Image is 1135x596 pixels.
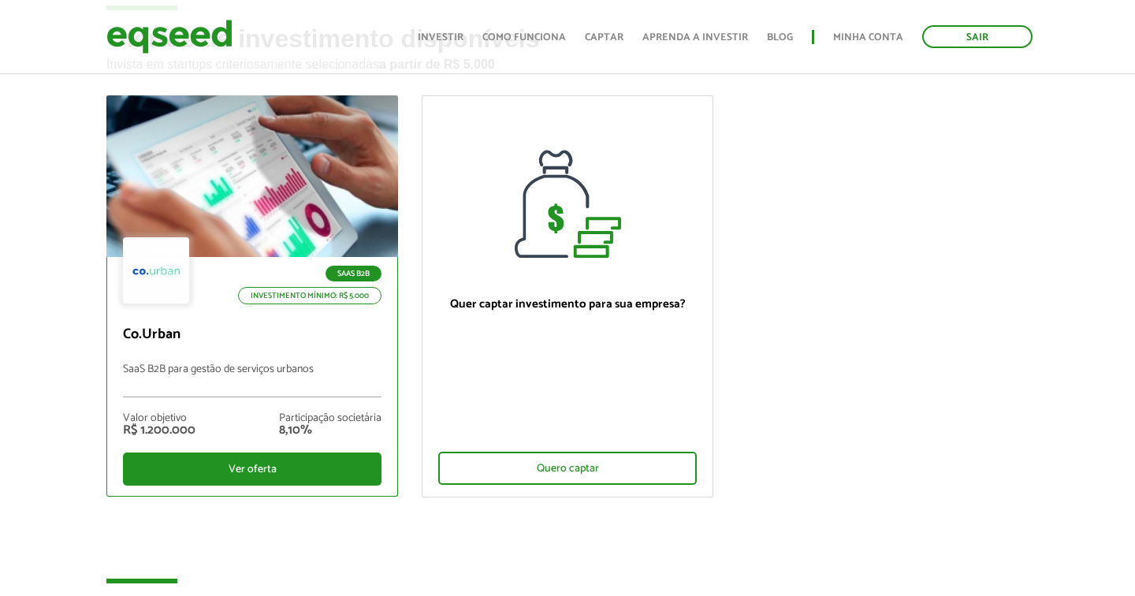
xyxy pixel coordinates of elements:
[279,413,381,424] div: Participação societária
[482,32,566,43] a: Como funciona
[922,25,1033,48] a: Sair
[833,32,903,43] a: Minha conta
[238,287,381,304] p: Investimento mínimo: R$ 5.000
[438,297,697,311] p: Quer captar investimento para sua empresa?
[106,16,233,58] img: EqSeed
[123,424,195,437] div: R$ 1.200.000
[106,95,398,497] a: SaaS B2B Investimento mínimo: R$ 5.000 Co.Urban SaaS B2B para gestão de serviços urbanos Valor ob...
[279,424,381,437] div: 8,10%
[123,326,381,344] p: Co.Urban
[326,266,381,281] p: SaaS B2B
[438,452,697,485] div: Quero captar
[642,32,748,43] a: Aprenda a investir
[123,453,381,486] div: Ver oferta
[418,32,463,43] a: Investir
[422,95,713,497] a: Quer captar investimento para sua empresa? Quero captar
[123,413,195,424] div: Valor objetivo
[123,363,381,397] p: SaaS B2B para gestão de serviços urbanos
[767,32,793,43] a: Blog
[585,32,623,43] a: Captar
